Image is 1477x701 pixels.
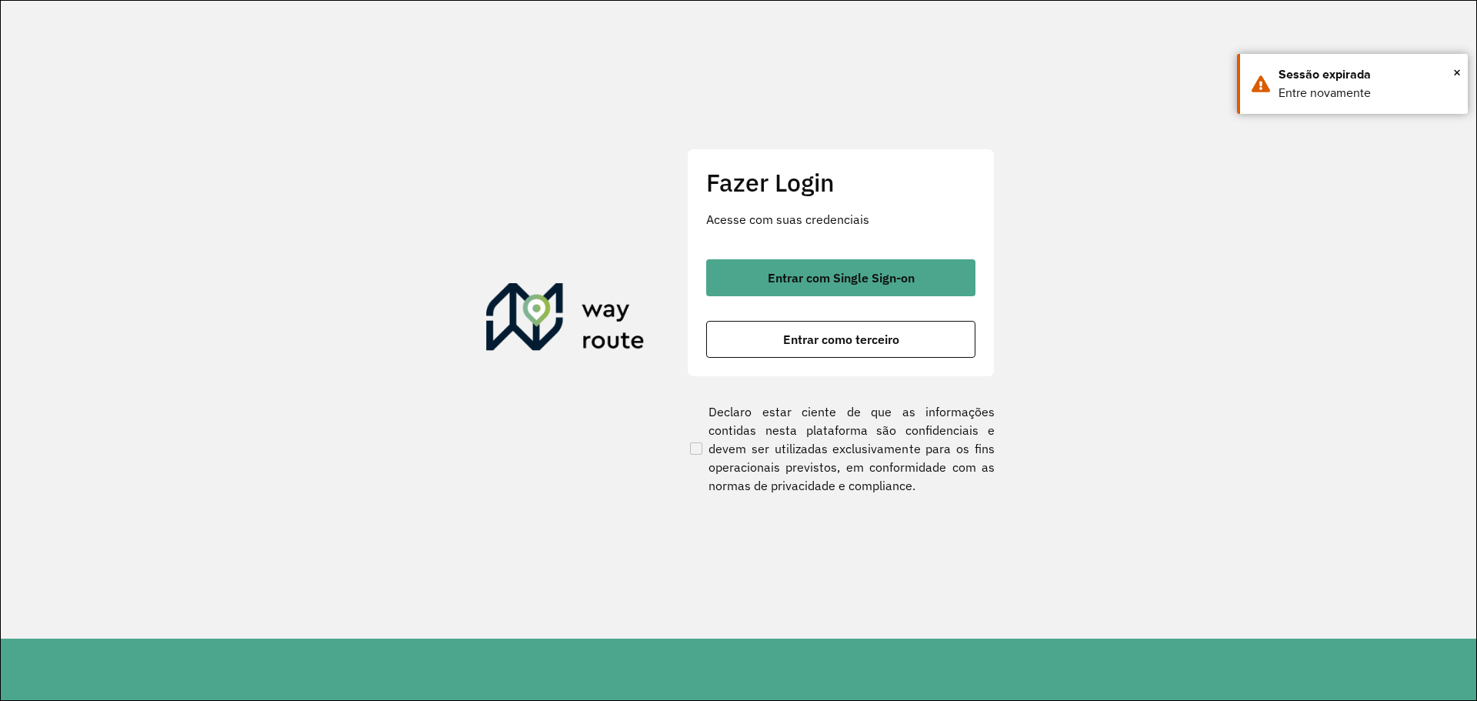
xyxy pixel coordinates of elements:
label: Declaro estar ciente de que as informações contidas nesta plataforma são confidenciais e devem se... [687,402,995,495]
h2: Fazer Login [706,168,975,197]
p: Acesse com suas credenciais [706,210,975,229]
div: Entre novamente [1279,84,1456,102]
span: × [1453,61,1461,84]
button: button [706,321,975,358]
div: Sessão expirada [1279,65,1456,84]
button: Close [1453,61,1461,84]
span: Entrar como terceiro [783,333,899,345]
span: Entrar com Single Sign-on [768,272,915,284]
button: button [706,259,975,296]
img: Roteirizador AmbevTech [486,283,645,357]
